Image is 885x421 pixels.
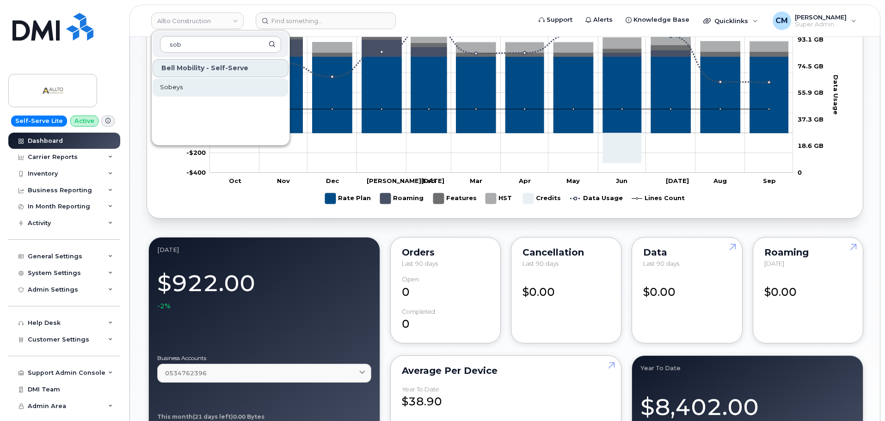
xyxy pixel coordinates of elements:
[402,249,489,256] div: Orders
[153,59,289,77] div: Bell Mobility - Self-Serve
[380,189,424,207] g: Roaming
[402,386,610,410] div: $38.90
[325,189,685,207] g: Legend
[798,116,824,123] tspan: 37.3 GB
[643,249,731,256] div: Data
[277,177,290,184] tspan: Nov
[402,308,435,315] div: completed
[402,308,489,332] div: 0
[570,189,623,207] g: Data Usage
[160,83,183,92] span: Sobeys
[433,189,477,207] g: Features
[186,169,206,176] g: $0
[666,177,689,184] tspan: [DATE]
[795,21,847,28] span: Super Admin
[157,265,371,311] div: $922.00
[186,149,206,156] tspan: -$200
[402,276,489,300] div: 0
[170,9,840,207] g: Chart
[160,36,281,53] input: Search
[518,177,531,184] tspan: Apr
[522,249,610,256] div: Cancellation
[151,12,244,29] a: Allto Construction
[523,189,561,207] g: Credits
[632,189,685,207] g: Lines Count
[697,12,764,30] div: Quicklinks
[233,413,264,420] tspan: 0.00 Bytes
[764,249,852,256] div: Roaming
[713,177,727,184] tspan: Aug
[640,364,854,372] div: Year to Date
[229,177,241,184] tspan: Oct
[326,177,339,184] tspan: Dec
[423,177,436,184] tspan: Feb
[215,35,788,56] g: Features
[157,301,171,311] span: -2%
[486,189,514,207] g: HST
[798,169,802,176] tspan: 0
[547,15,572,24] span: Support
[153,78,289,97] a: Sobeys
[325,189,371,207] g: Rate Plan
[157,364,371,383] a: 0534762396
[215,56,788,133] g: Rate Plan
[256,12,396,29] input: Find something...
[643,276,731,300] div: $0.00
[367,177,444,184] tspan: [PERSON_NAME][DATE]
[798,62,824,70] tspan: 74.5 GB
[532,11,579,29] a: Support
[157,355,371,361] label: Business Accounts
[470,177,482,184] tspan: Mar
[619,11,696,29] a: Knowledge Base
[798,142,824,149] tspan: 18.6 GB
[402,367,610,374] div: Average per Device
[643,260,679,267] span: Last 90 days
[165,369,207,378] span: 0534762396
[766,12,863,30] div: Cecil Martin
[775,15,788,26] span: CM
[764,260,784,267] span: [DATE]
[795,13,847,21] span: [PERSON_NAME]
[579,11,619,29] a: Alerts
[764,276,852,300] div: $0.00
[157,413,193,420] tspan: This month
[402,276,419,283] div: Open
[616,177,627,184] tspan: Jun
[763,177,776,184] tspan: Sep
[157,246,371,253] div: September 2025
[402,260,438,267] span: Last 90 days
[714,17,748,24] span: Quicklinks
[186,169,206,176] tspan: -$400
[402,386,439,393] div: Year to Date
[798,36,824,43] tspan: 93.1 GB
[798,89,824,96] tspan: 55.9 GB
[633,15,689,24] span: Knowledge Base
[193,413,233,420] tspan: (21 days left)
[593,15,613,24] span: Alerts
[566,177,580,184] tspan: May
[522,260,559,267] span: Last 90 days
[186,149,206,156] g: $0
[832,75,840,115] tspan: Data Usage
[522,276,610,300] div: $0.00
